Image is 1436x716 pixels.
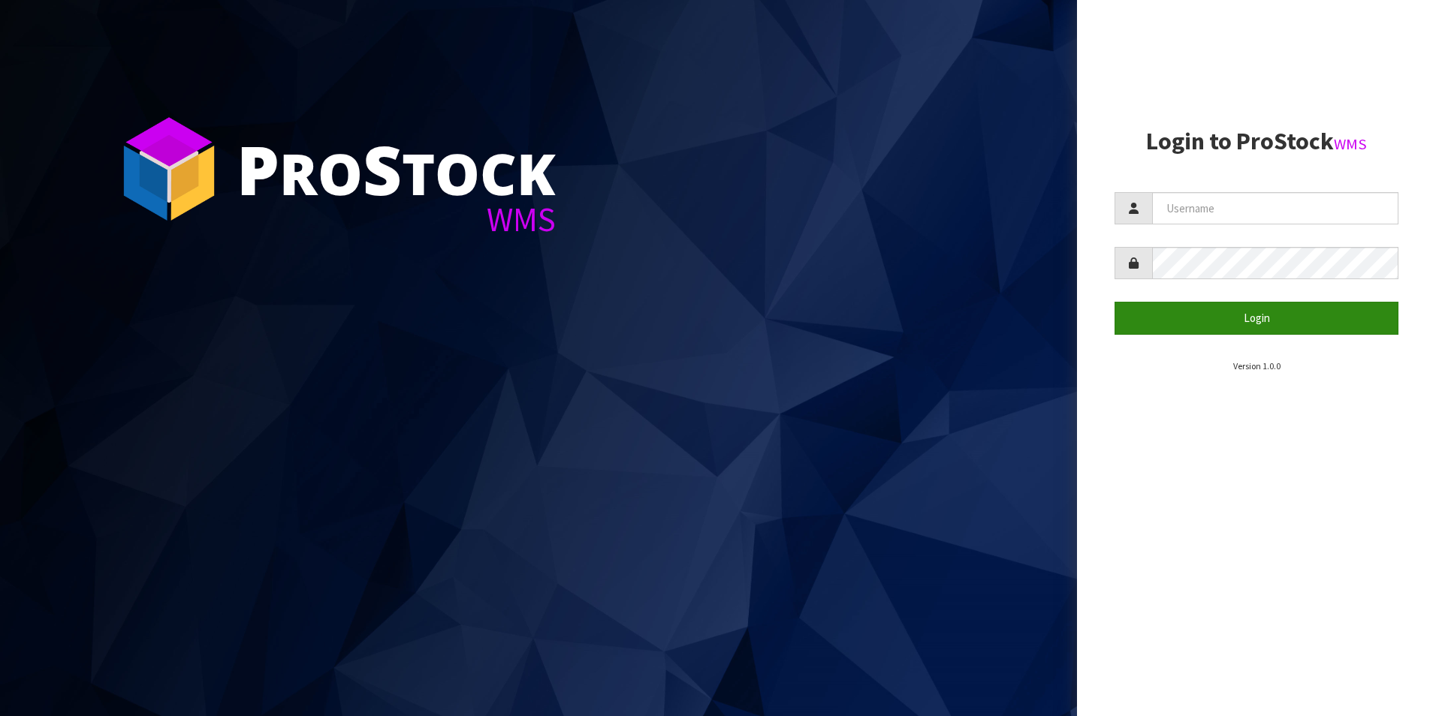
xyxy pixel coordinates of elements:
[113,113,225,225] img: ProStock Cube
[237,135,556,203] div: ro tock
[1233,360,1281,372] small: Version 1.0.0
[237,203,556,236] div: WMS
[1152,192,1398,224] input: Username
[1334,134,1367,154] small: WMS
[1115,128,1398,155] h2: Login to ProStock
[1115,302,1398,334] button: Login
[237,123,279,215] span: P
[363,123,402,215] span: S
